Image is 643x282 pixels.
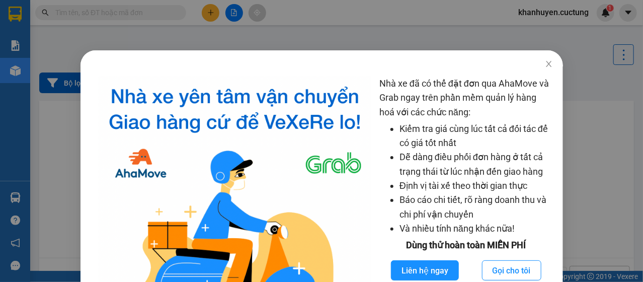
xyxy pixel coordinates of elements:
[534,50,562,79] button: Close
[492,264,530,277] span: Gọi cho tôi
[401,264,448,277] span: Liên hệ ngay
[481,260,541,280] button: Gọi cho tôi
[399,122,552,151] li: Kiểm tra giá cùng lúc tất cả đối tác để có giá tốt nhất
[544,60,552,68] span: close
[399,150,552,179] li: Dễ dàng điều phối đơn hàng ở tất cả trạng thái từ lúc nhận đến giao hàng
[391,260,459,280] button: Liên hệ ngay
[399,222,552,236] li: Và nhiều tính năng khác nữa!
[399,193,552,222] li: Báo cáo chi tiết, rõ ràng doanh thu và chi phí vận chuyển
[379,238,552,252] div: Dùng thử hoàn toàn MIỄN PHÍ
[399,179,552,193] li: Định vị tài xế theo thời gian thực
